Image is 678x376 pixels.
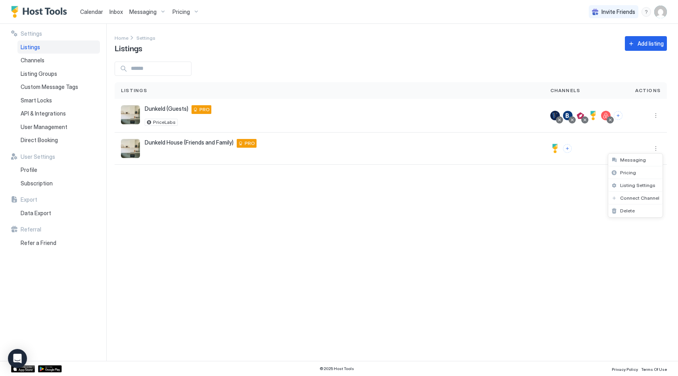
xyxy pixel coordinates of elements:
[620,182,655,188] span: Listing Settings
[620,157,646,163] span: Messaging
[620,170,636,175] span: Pricing
[620,195,659,201] span: Connect Channel
[8,349,27,368] div: Open Intercom Messenger
[620,208,635,214] span: Delete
